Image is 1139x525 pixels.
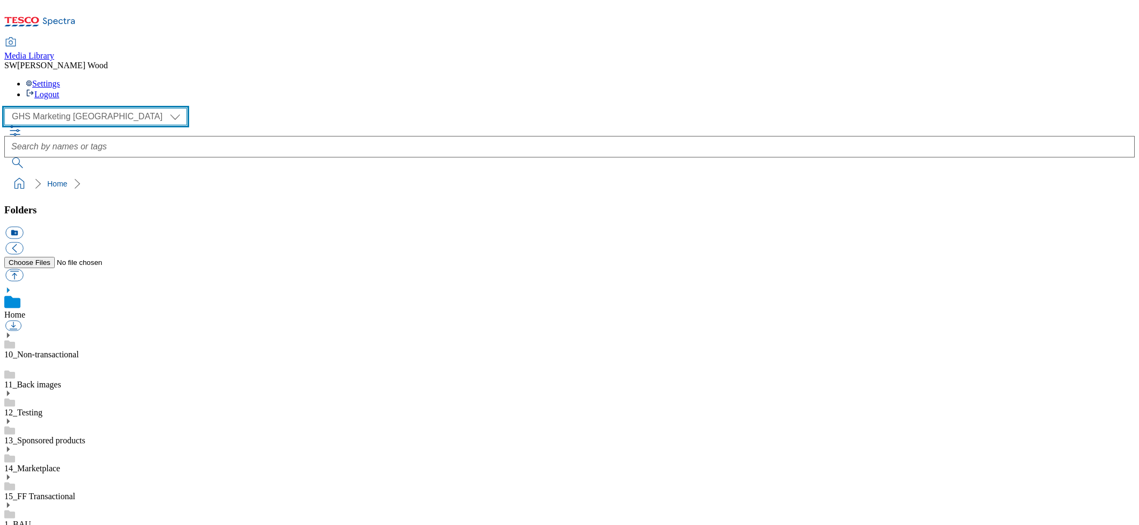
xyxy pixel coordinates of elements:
a: 10_Non-transactional [4,350,79,359]
a: 11_Back images [4,380,61,389]
a: 13_Sponsored products [4,436,85,445]
a: 15_FF Transactional [4,492,75,501]
a: Logout [26,90,59,99]
a: Home [4,310,25,319]
h3: Folders [4,204,1135,216]
a: home [11,175,28,192]
a: 12_Testing [4,408,42,417]
a: Media Library [4,38,54,61]
span: [PERSON_NAME] Wood [17,61,108,70]
a: Home [47,179,67,188]
nav: breadcrumb [4,174,1135,194]
a: Settings [26,79,60,88]
input: Search by names or tags [4,136,1135,157]
span: SW [4,61,17,70]
span: Media Library [4,51,54,60]
a: 14_Marketplace [4,464,60,473]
